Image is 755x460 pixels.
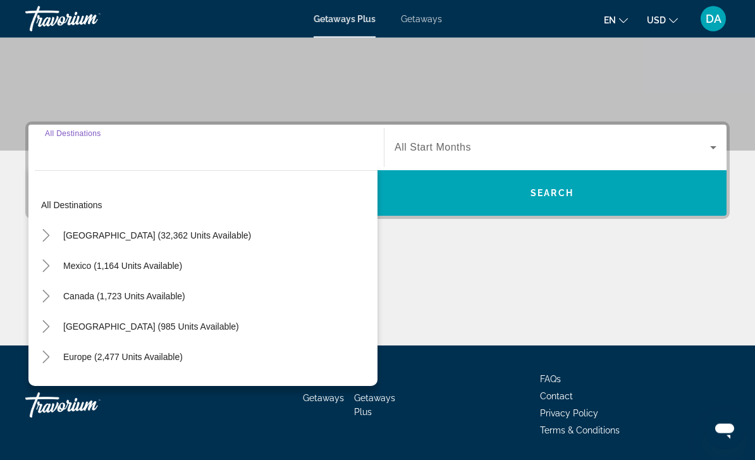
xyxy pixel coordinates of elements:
span: Europe (2,477 units available) [63,352,183,363]
span: Mexico (1,164 units available) [63,261,182,271]
button: [GEOGRAPHIC_DATA] (985 units available) [57,316,245,339]
button: Toggle Europe (2,477 units available) [35,347,57,369]
button: Change currency [647,11,678,29]
button: User Menu [697,6,730,32]
span: Canada (1,723 units available) [63,292,185,302]
span: [GEOGRAPHIC_DATA] (985 units available) [63,322,239,332]
span: USD [647,15,666,25]
a: Contact [540,392,573,402]
button: Toggle Caribbean & Atlantic Islands (985 units available) [35,316,57,339]
a: Getaways Plus [354,394,395,418]
button: Mexico (1,164 units available) [57,255,188,278]
iframe: Кнопка запуска окна обмена сообщениями [704,409,745,450]
button: Canada (1,723 units available) [57,285,192,308]
a: Travorium [25,387,152,425]
button: Toggle Mexico (1,164 units available) [35,256,57,278]
button: Europe (2,477 units available) [57,346,189,369]
a: Getaways [303,394,344,404]
button: Search [378,171,727,216]
a: Getaways Plus [314,14,376,24]
a: Travorium [25,3,152,35]
button: [GEOGRAPHIC_DATA] (197 units available) [57,376,245,399]
span: [GEOGRAPHIC_DATA] (32,362 units available) [63,231,251,241]
button: [GEOGRAPHIC_DATA] (32,362 units available) [57,225,257,247]
button: Toggle United States (32,362 units available) [35,225,57,247]
button: Toggle Canada (1,723 units available) [35,286,57,308]
button: All destinations [35,194,378,217]
a: Getaways [401,14,442,24]
span: en [604,15,616,25]
span: All destinations [41,201,102,211]
button: Toggle Australia (197 units available) [35,377,57,399]
span: All Destinations [45,130,101,138]
a: Privacy Policy [540,409,598,419]
a: Terms & Conditions [540,426,620,436]
div: Search widget [28,125,727,216]
span: All Start Months [395,142,471,153]
button: Change language [604,11,628,29]
span: DA [706,13,721,25]
a: FAQs [540,375,561,385]
span: Search [531,189,574,199]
